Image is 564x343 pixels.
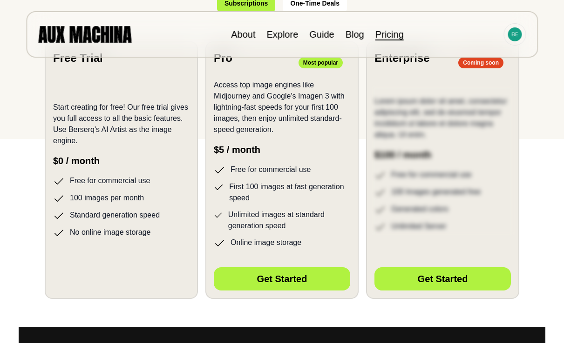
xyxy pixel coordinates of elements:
li: No online image storage [53,227,190,238]
li: First 100 images at fast generation speed [214,181,350,204]
li: Standard generation speed [53,210,190,221]
img: Avatar [508,27,522,41]
p: Most popular [299,57,343,68]
li: Unlimited images at standard generation speed [214,209,350,231]
p: $0 / month [53,154,190,168]
h2: Pro [214,50,232,66]
button: Get Started [214,267,350,290]
p: $5 / month [214,143,350,157]
li: Free for commercial use [214,164,350,176]
h2: Free Trial [53,50,103,66]
a: Blog [346,29,364,40]
li: Online image storage [214,237,350,249]
a: About [231,29,255,40]
img: AUX MACHINA [38,26,131,42]
a: Guide [309,29,334,40]
p: Access top image engines like Midjourney and Google's Imagen 3 with lightning-fast speeds for you... [214,79,350,135]
li: 100 images per month [53,192,190,204]
h2: Enterprise [374,50,430,66]
p: Start creating for free! Our free trial gives you full access to all the basic features. Use Bers... [53,102,190,146]
a: Pricing [375,29,404,40]
p: Coming soon [458,57,503,68]
li: Free for commercial use [53,175,190,187]
button: Get Started [374,267,511,290]
a: Explore [266,29,298,40]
